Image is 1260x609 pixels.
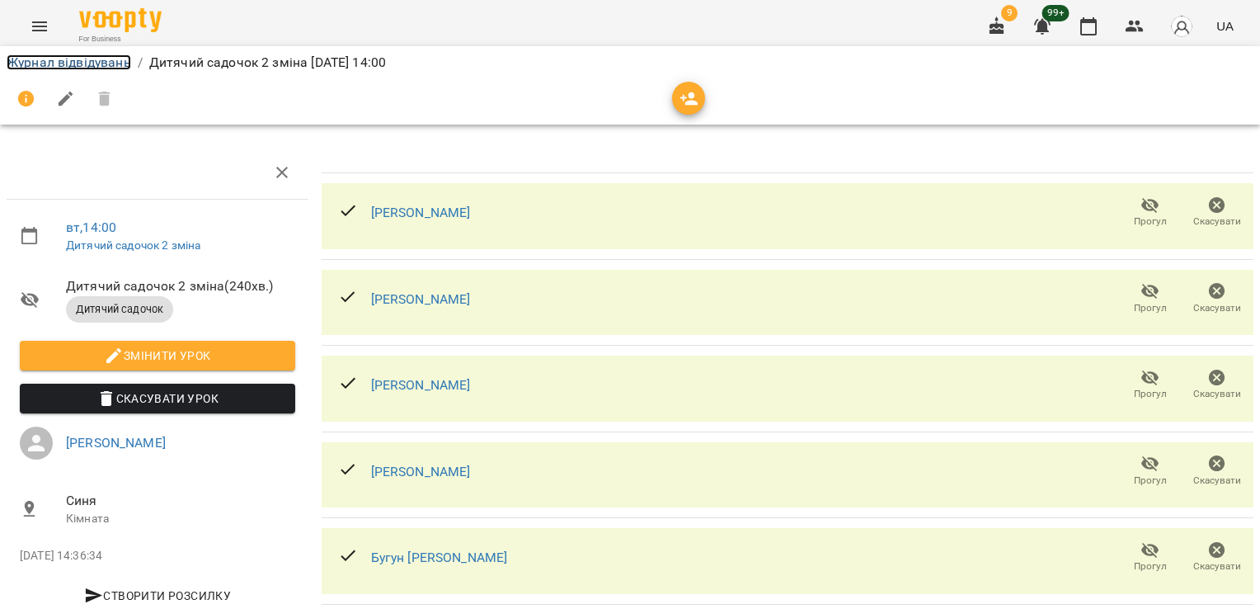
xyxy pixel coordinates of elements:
[1193,387,1241,401] span: Скасувати
[1134,559,1167,574] span: Прогул
[149,53,386,73] p: Дитячий садочок 2 зміна [DATE] 14:00
[1193,215,1241,229] span: Скасувати
[79,34,162,45] span: For Business
[1117,190,1183,236] button: Прогул
[1216,17,1234,35] span: UA
[1134,474,1167,488] span: Прогул
[66,276,295,296] span: Дитячий садочок 2 зміна ( 240 хв. )
[1117,535,1183,581] button: Прогул
[1117,362,1183,408] button: Прогул
[1042,5,1070,21] span: 99+
[371,464,471,479] a: [PERSON_NAME]
[371,550,508,565] a: Бугун [PERSON_NAME]
[66,511,295,527] p: Кімната
[7,54,131,70] a: Журнал відвідувань
[1117,449,1183,495] button: Прогул
[66,220,116,235] a: вт , 14:00
[79,8,162,32] img: Voopty Logo
[1193,474,1241,488] span: Скасувати
[20,7,59,46] button: Menu
[1183,276,1250,322] button: Скасувати
[1183,190,1250,236] button: Скасувати
[1001,5,1018,21] span: 9
[33,346,282,366] span: Змінити урок
[26,586,289,606] span: Створити розсилку
[1170,15,1193,38] img: avatar_s.png
[1134,387,1167,401] span: Прогул
[1193,301,1241,315] span: Скасувати
[1183,449,1250,495] button: Скасувати
[7,53,1253,73] nav: breadcrumb
[66,238,200,252] a: Дитячий садочок 2 зміна
[66,302,173,317] span: Дитячий садочок
[1210,11,1240,41] button: UA
[20,384,295,413] button: Скасувати Урок
[1193,559,1241,574] span: Скасувати
[1183,362,1250,408] button: Скасувати
[66,491,295,511] span: Синя
[33,389,282,408] span: Скасувати Урок
[20,548,295,564] p: [DATE] 14:36:34
[66,435,166,451] a: [PERSON_NAME]
[1183,535,1250,581] button: Скасувати
[138,53,143,73] li: /
[371,291,471,307] a: [PERSON_NAME]
[371,205,471,220] a: [PERSON_NAME]
[371,377,471,393] a: [PERSON_NAME]
[1117,276,1183,322] button: Прогул
[20,341,295,371] button: Змінити урок
[1134,215,1167,229] span: Прогул
[1134,301,1167,315] span: Прогул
